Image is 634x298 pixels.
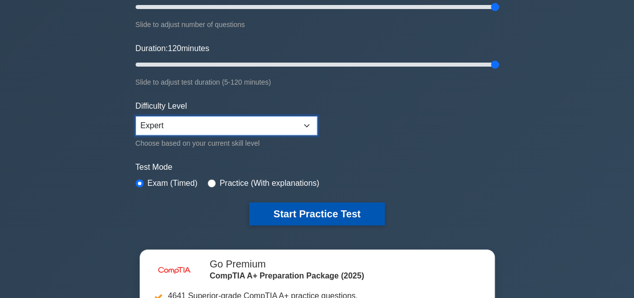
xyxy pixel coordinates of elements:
[136,43,210,55] label: Duration: minutes
[136,137,317,149] div: Choose based on your current skill level
[136,161,499,173] label: Test Mode
[220,177,319,189] label: Practice (With explanations)
[249,202,384,225] button: Start Practice Test
[148,177,198,189] label: Exam (Timed)
[136,19,499,31] div: Slide to adjust number of questions
[136,76,499,88] div: Slide to adjust test duration (5-120 minutes)
[168,44,181,53] span: 120
[136,100,187,112] label: Difficulty Level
